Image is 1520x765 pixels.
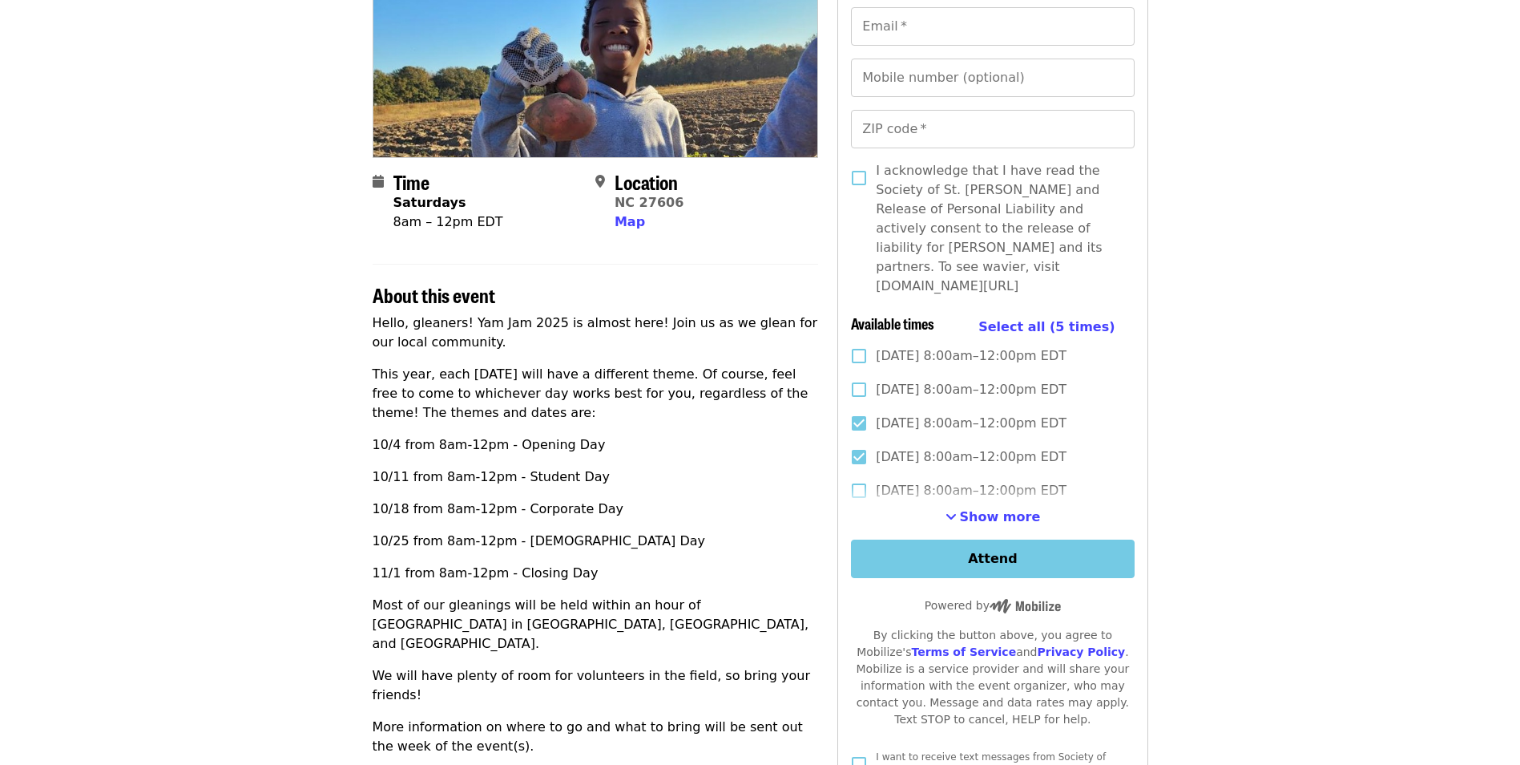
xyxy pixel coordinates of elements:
[373,596,819,654] p: Most of our gleanings will be held within an hour of [GEOGRAPHIC_DATA] in [GEOGRAPHIC_DATA], [GEO...
[851,313,934,334] span: Available times
[615,168,678,196] span: Location
[876,447,1066,467] span: [DATE] 8:00am–12:00pm EDT
[615,195,683,210] a: NC 27606
[851,627,1134,728] div: By clicking the button above, you agree to Mobilize's and . Mobilize is a service provider and wi...
[851,110,1134,148] input: ZIP code
[393,212,503,232] div: 8am – 12pm EDT
[373,174,384,189] i: calendar icon
[851,59,1134,97] input: Mobile number (optional)
[851,7,1134,46] input: Email
[876,380,1066,399] span: [DATE] 8:00am–12:00pm EDT
[945,508,1041,527] button: See more timeslots
[615,214,645,229] span: Map
[876,481,1066,500] span: [DATE] 8:00am–12:00pm EDT
[373,532,819,551] p: 10/25 from 8am-12pm - [DEMOGRAPHIC_DATA] Day
[373,281,495,309] span: About this event
[960,509,1041,524] span: Show more
[595,174,605,189] i: map-marker-alt icon
[373,718,819,756] p: More information on where to go and what to bring will be sent out the week of the event(s).
[978,315,1115,339] button: Select all (5 times)
[393,195,466,210] strong: Saturdays
[876,414,1066,433] span: [DATE] 8:00am–12:00pm EDT
[876,346,1066,366] span: [DATE] 8:00am–12:00pm EDT
[373,564,819,583] p: 11/1 from 8am-12pm - Closing Day
[373,365,819,423] p: This year, each [DATE] will have a different theme. Of course, feel free to come to whichever day...
[911,646,1016,658] a: Terms of Service
[373,500,819,519] p: 10/18 from 8am-12pm - Corporate Day
[925,599,1061,612] span: Powered by
[615,212,645,232] button: Map
[373,435,819,455] p: 10/4 from 8am-12pm - Opening Day
[1037,646,1125,658] a: Privacy Policy
[990,599,1061,613] img: Powered by Mobilize
[978,319,1115,334] span: Select all (5 times)
[373,666,819,705] p: We will have plenty of room for volunteers in the field, so bring your friends!
[373,314,819,352] p: Hello, gleaners! Yam Jam 2025 is almost here! Join us as we glean for our local community.
[876,161,1121,296] span: I acknowledge that I have read the Society of St. [PERSON_NAME] and Release of Personal Liability...
[851,540,1134,578] button: Attend
[373,467,819,487] p: 10/11 from 8am-12pm - Student Day
[393,168,429,196] span: Time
